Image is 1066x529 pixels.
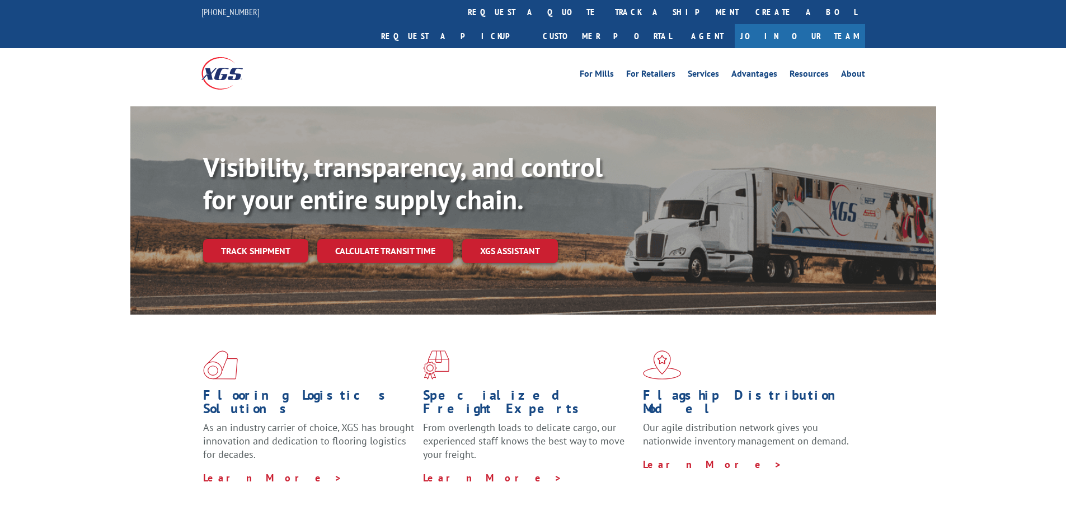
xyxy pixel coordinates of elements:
a: Learn More > [643,458,782,471]
img: xgs-icon-total-supply-chain-intelligence-red [203,350,238,380]
a: Resources [790,69,829,82]
a: About [841,69,865,82]
span: As an industry carrier of choice, XGS has brought innovation and dedication to flooring logistics... [203,421,414,461]
a: XGS ASSISTANT [462,239,558,263]
img: xgs-icon-focused-on-flooring-red [423,350,449,380]
a: Learn More > [423,471,562,484]
a: Request a pickup [373,24,534,48]
a: [PHONE_NUMBER] [201,6,260,17]
a: Join Our Team [735,24,865,48]
a: Learn More > [203,471,342,484]
p: From overlength loads to delicate cargo, our experienced staff knows the best way to move your fr... [423,421,635,471]
a: Services [688,69,719,82]
a: Track shipment [203,239,308,263]
h1: Flooring Logistics Solutions [203,388,415,421]
b: Visibility, transparency, and control for your entire supply chain. [203,149,603,217]
a: Agent [680,24,735,48]
a: Calculate transit time [317,239,453,263]
img: xgs-icon-flagship-distribution-model-red [643,350,682,380]
a: For Mills [580,69,614,82]
a: Customer Portal [534,24,680,48]
a: For Retailers [626,69,675,82]
h1: Specialized Freight Experts [423,388,635,421]
span: Our agile distribution network gives you nationwide inventory management on demand. [643,421,849,447]
h1: Flagship Distribution Model [643,388,854,421]
a: Advantages [731,69,777,82]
